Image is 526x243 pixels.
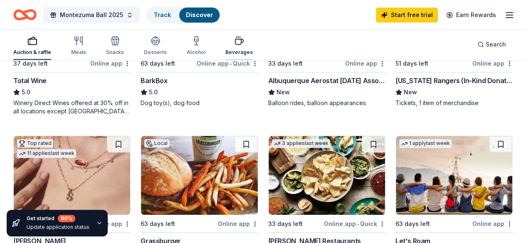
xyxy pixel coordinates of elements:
[268,59,303,69] div: 33 days left
[225,32,253,60] button: Beverages
[106,32,124,60] button: Snacks
[13,32,51,60] button: Auction & raffle
[27,215,89,222] div: Get started
[395,76,513,86] div: [US_STATE] Rangers (In-Kind Donation)
[187,32,205,60] button: Alcohol
[14,136,130,215] img: Image for Kendra Scott
[13,5,37,25] a: Home
[141,59,175,69] div: 63 days left
[141,219,175,229] div: 63 days left
[13,76,47,86] div: Total Wine
[144,139,169,147] div: Local
[71,32,86,60] button: Meals
[345,58,385,69] div: Online app
[154,11,171,18] a: Track
[471,36,513,53] button: Search
[268,76,385,86] div: Albuquerque Aerostat [DATE] Association
[395,219,430,229] div: 63 days left
[17,139,53,147] div: Top rated
[149,87,158,97] span: 5.0
[22,87,30,97] span: 5.0
[404,87,417,97] span: New
[272,139,330,148] div: 3 applies last week
[197,58,258,69] div: Online app Quick
[357,221,359,227] span: •
[106,49,124,56] div: Snacks
[225,49,253,56] div: Beverages
[13,59,48,69] div: 37 days left
[441,7,501,22] a: Earn Rewards
[187,49,205,56] div: Alcohol
[13,99,131,115] div: Winery Direct Wines offered at 30% off in all locations except [GEOGRAPHIC_DATA], [GEOGRAPHIC_DAT...
[472,218,513,229] div: Online app
[218,218,258,229] div: Online app
[186,11,213,18] a: Discover
[144,49,167,56] div: Desserts
[395,59,428,69] div: 51 days left
[13,49,51,56] div: Auction & raffle
[268,99,385,107] div: Balloon rides, balloon appearances
[90,58,131,69] div: Online app
[144,32,167,60] button: Desserts
[277,87,290,97] span: New
[17,149,76,158] div: 11 applies last week
[58,215,75,222] div: 80 %
[396,136,512,215] img: Image for Let's Roam
[146,7,220,23] button: TrackDiscover
[141,136,257,215] img: Image for Grassburger
[269,136,385,215] img: Image for Pappas Restaurants
[376,7,438,22] a: Start free trial
[27,224,89,231] div: Update application status
[486,39,506,49] span: Search
[141,99,258,107] div: Dog toy(s), dog food
[230,60,232,67] span: •
[268,219,303,229] div: 33 days left
[324,218,385,229] div: Online app Quick
[395,99,513,107] div: Tickets, 1 item of merchandise
[60,10,123,20] span: Montezuma Ball 2025
[472,58,513,69] div: Online app
[399,139,452,148] div: 1 apply last week
[43,7,140,23] button: Montezuma Ball 2025
[141,76,167,86] div: BarkBox
[71,49,86,56] div: Meals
